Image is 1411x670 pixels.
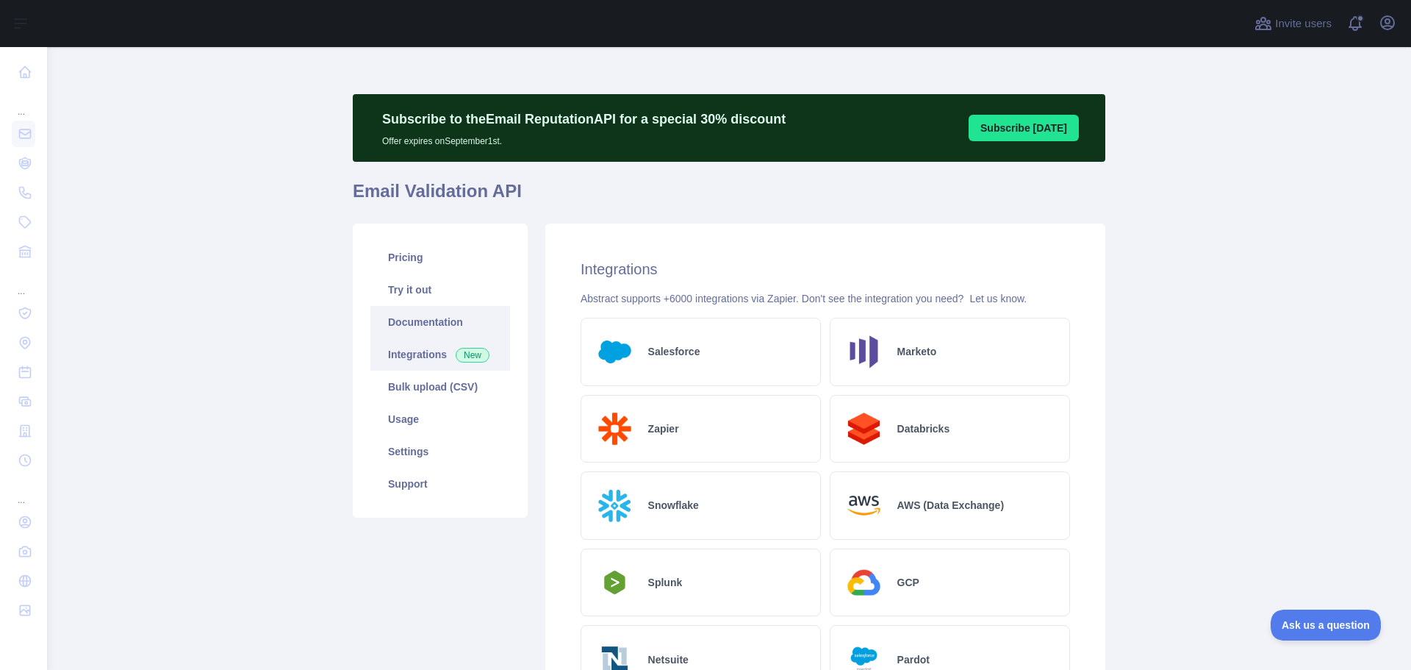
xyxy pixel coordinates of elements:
p: Offer expires on September 1st. [382,129,786,147]
h2: Snowflake [648,498,699,513]
button: Subscribe [DATE] [969,115,1079,141]
a: Settings [370,435,510,468]
img: Logo [842,330,886,374]
div: ... [12,477,35,506]
h2: Pardot [897,652,930,667]
button: Invite users [1252,12,1335,35]
a: Integrations New [370,338,510,371]
img: Logo [593,484,636,527]
img: Logo [593,330,636,374]
a: Let us know. [969,293,1027,304]
h2: AWS (Data Exchange) [897,498,1004,513]
p: Subscribe to the Email Reputation API for a special 30 % discount [382,109,786,129]
span: New [456,348,489,363]
h2: Integrations [581,259,1070,279]
h1: Email Validation API [353,179,1105,215]
h2: Marketo [897,344,937,359]
h2: GCP [897,575,919,590]
a: Support [370,468,510,500]
h2: Databricks [897,421,950,436]
div: ... [12,88,35,118]
a: Usage [370,403,510,435]
h2: Splunk [648,575,683,590]
div: ... [12,268,35,297]
a: Bulk upload (CSV) [370,371,510,403]
img: Logo [593,407,636,451]
a: Try it out [370,274,510,306]
h2: Zapier [648,421,679,436]
span: Invite users [1275,15,1332,32]
img: Logo [842,484,886,527]
iframe: Toggle Customer Support [1271,610,1382,641]
div: Abstract supports +6000 integrations via Zapier. Don't see the integration you need? [581,291,1070,306]
h2: Salesforce [648,344,700,359]
img: Logo [842,561,886,605]
img: Logo [593,566,636,599]
a: Pricing [370,241,510,274]
a: Documentation [370,306,510,338]
img: Logo [842,407,886,451]
h2: Netsuite [648,652,689,667]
